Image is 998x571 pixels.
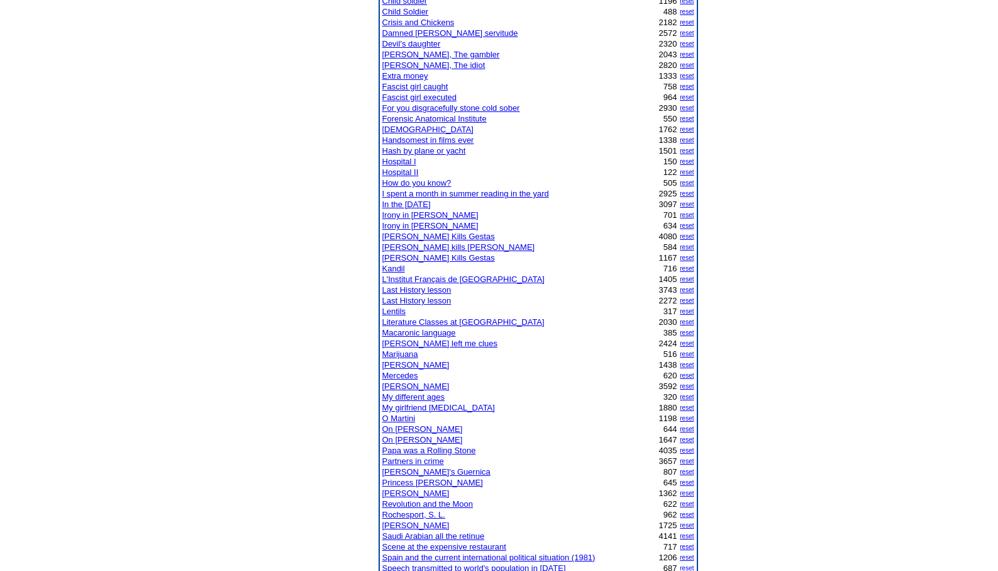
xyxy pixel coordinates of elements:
a: reset [680,30,694,37]
font: 644 [663,424,677,434]
font: 1362 [659,489,677,498]
a: reset [680,62,694,69]
a: Devil's daughter [382,39,441,48]
a: reset [680,254,694,261]
a: Saudi Arabian all the retinue [382,531,485,541]
a: How do you know? [382,178,452,188]
font: 3657 [659,456,677,466]
a: reset [680,533,694,540]
font: 1167 [659,253,677,263]
a: reset [680,169,694,176]
a: Last History lesson [382,296,452,305]
a: For you disgracefully stone cold sober [382,103,520,113]
font: 4141 [659,531,677,541]
a: reset [680,147,694,154]
font: 758 [663,82,677,91]
font: 1206 [659,553,677,562]
a: reset [680,222,694,229]
font: 1501 [659,146,677,155]
font: 2272 [659,296,677,305]
a: [PERSON_NAME] [382,360,450,370]
font: 2182 [659,18,677,27]
font: 516 [663,349,677,359]
a: reset [680,415,694,422]
a: reset [680,212,694,218]
a: Rochesport, S. L. [382,510,445,519]
a: reset [680,126,694,133]
font: 122 [663,167,677,177]
a: On [PERSON_NAME] [382,435,463,444]
a: reset [680,297,694,304]
a: Revolution and the Moon [382,499,474,509]
a: reset [680,233,694,240]
a: reset [680,490,694,497]
font: 505 [663,178,677,188]
a: reset [680,158,694,165]
font: 3592 [659,382,677,391]
font: 2930 [659,103,677,113]
a: reset [680,479,694,486]
font: 3743 [659,285,677,295]
font: 1647 [659,435,677,444]
font: 716 [663,264,677,273]
font: 550 [663,114,677,123]
a: [PERSON_NAME] [382,521,450,530]
a: O Martini [382,414,416,423]
font: 2320 [659,39,677,48]
font: 2043 [659,50,677,59]
a: reset [680,361,694,368]
a: Extra money [382,71,428,81]
a: Hospital I [382,157,416,166]
font: 1405 [659,274,677,284]
a: reset [680,447,694,454]
a: Damned [PERSON_NAME] servitude [382,28,518,38]
font: 1333 [659,71,677,81]
a: reset [680,19,694,26]
a: reset [680,383,694,390]
a: reset [680,500,694,507]
a: Fascist girl caught [382,82,448,91]
font: 717 [663,542,677,551]
a: reset [680,554,694,561]
a: reset [680,8,694,15]
a: reset [680,286,694,293]
a: Hospital II [382,167,419,177]
a: reset [680,329,694,336]
a: reset [680,351,694,358]
font: 620 [663,371,677,380]
a: Last History lesson [382,285,452,295]
a: Papa was a Rolling Stone [382,446,476,455]
font: 2030 [659,317,677,327]
a: Hash by plane or yacht [382,146,466,155]
a: [PERSON_NAME] Kills Gestas [382,232,495,241]
font: 1338 [659,135,677,145]
font: 634 [663,221,677,230]
a: reset [680,511,694,518]
a: reset [680,105,694,111]
a: [PERSON_NAME] [382,489,450,498]
a: Spain and the current international political situation (1981) [382,553,596,562]
a: reset [680,115,694,122]
a: [PERSON_NAME] Kills Gestas [382,253,495,263]
font: 2424 [659,339,677,348]
a: reset [680,468,694,475]
a: reset [680,308,694,315]
a: Partners in crime [382,456,444,466]
font: 807 [663,467,677,477]
font: 1762 [659,125,677,134]
font: 317 [663,307,677,316]
a: reset [680,340,694,347]
a: reset [680,179,694,186]
font: 1880 [659,403,677,412]
a: Kandil [382,264,405,273]
a: reset [680,458,694,465]
a: reset [680,244,694,251]
font: 488 [663,7,677,16]
a: reset [680,319,694,325]
a: reset [680,51,694,58]
font: 584 [663,242,677,252]
a: reset [680,393,694,400]
a: reset [680,137,694,144]
a: reset [680,436,694,443]
a: Mercedes [382,371,418,380]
